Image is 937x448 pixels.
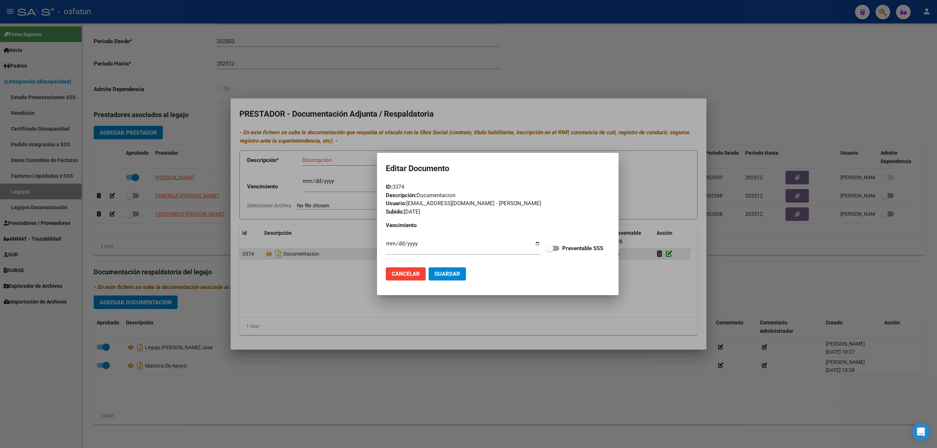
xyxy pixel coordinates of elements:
div: 3374 [386,183,610,191]
div: [EMAIL_ADDRESS][DOMAIN_NAME] - [PERSON_NAME] [386,199,610,208]
strong: Usuario: [386,200,406,207]
div: Documentacion [386,191,610,200]
span: Cancelar [392,271,420,277]
strong: Presentable SSS [562,245,603,252]
button: Cancelar [386,267,426,281]
strong: Descripción: [386,192,417,199]
div: [DATE] [386,208,610,216]
div: Open Intercom Messenger [912,423,930,441]
p: Vencimiento [386,221,453,230]
h2: Editar Documento [386,162,610,176]
button: Guardar [429,267,466,281]
strong: ID: [386,184,392,190]
strong: Subido: [386,208,404,215]
span: Guardar [434,271,460,277]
